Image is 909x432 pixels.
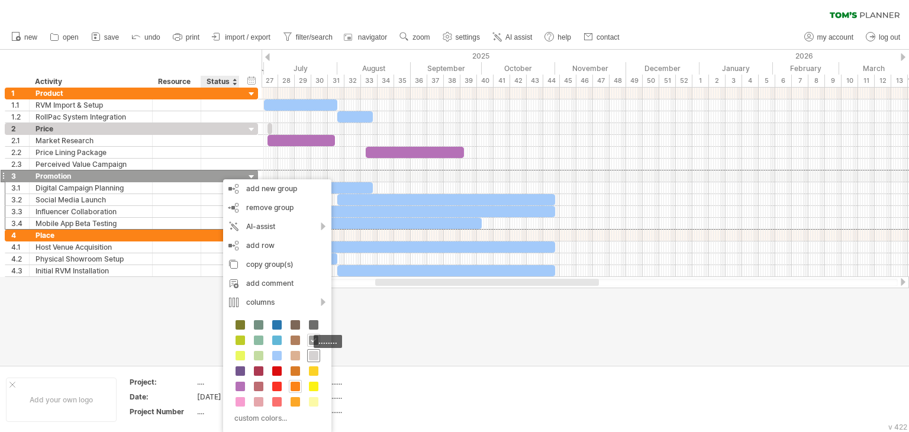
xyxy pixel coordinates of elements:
a: contact [581,30,623,45]
div: Add your own logo [6,378,117,422]
div: 51 [659,75,676,87]
div: 5 [759,75,775,87]
div: custom colors... [229,410,322,426]
span: zoom [412,33,430,41]
div: add comment [223,274,331,293]
div: October 2025 [482,62,555,75]
div: Mobile App Beta Testing [36,218,146,229]
span: import / export [225,33,270,41]
div: Promotion [36,170,146,182]
div: 41 [494,75,510,87]
div: 50 [643,75,659,87]
a: undo [128,30,164,45]
div: 1.2 [11,111,29,122]
div: 34 [378,75,394,87]
div: add row [223,236,331,255]
div: 35 [394,75,411,87]
div: 52 [676,75,692,87]
div: February 2026 [773,62,839,75]
div: 10 [842,75,858,87]
a: log out [863,30,904,45]
div: 3 [726,75,742,87]
div: 43 [527,75,543,87]
span: my account [817,33,853,41]
div: Price Lining Package [36,147,146,158]
a: save [88,30,123,45]
div: 11 [858,75,875,87]
div: Status [207,76,233,88]
div: September 2025 [411,62,482,75]
div: 28 [278,75,295,87]
div: 48 [610,75,626,87]
div: 3.3 [11,206,29,217]
div: 3.2 [11,194,29,205]
div: 46 [576,75,593,87]
div: Market Research [36,135,146,146]
div: ........ [328,391,392,401]
div: Project Number [130,407,195,417]
div: Digital Campaign Planning [36,182,146,194]
div: 27 [262,75,278,87]
div: 1 [11,88,29,99]
div: 2.3 [11,159,29,170]
div: Place [36,230,146,241]
div: .... [197,377,296,387]
span: settings [456,33,480,41]
div: Project: [130,377,195,387]
span: log out [879,33,900,41]
div: 2 [709,75,726,87]
div: 29 [295,75,311,87]
div: [DATE] [197,392,296,402]
span: help [557,33,571,41]
div: 4.1 [11,241,29,253]
div: 40 [477,75,494,87]
div: Influencer Collaboration [36,206,146,217]
div: 33 [361,75,378,87]
div: 12 [875,75,891,87]
div: 44 [543,75,560,87]
a: settings [440,30,483,45]
div: 1.1 [11,99,29,111]
span: undo [144,33,160,41]
div: Product [36,88,146,99]
div: 49 [626,75,643,87]
div: 13 [891,75,908,87]
div: 9 [825,75,842,87]
span: remove group [246,203,294,212]
a: print [170,30,203,45]
div: Resource [158,76,194,88]
div: November 2025 [555,62,626,75]
div: 45 [560,75,576,87]
div: 4.3 [11,265,29,276]
a: new [8,30,41,45]
div: Perceived Value Campaign [36,159,146,170]
div: 39 [460,75,477,87]
div: 2 [11,123,29,134]
div: RollPac System Integration [36,111,146,122]
div: RVM Import & Setup [36,99,146,111]
div: 3 [11,170,29,182]
a: open [47,30,82,45]
div: Activity [35,76,146,88]
div: 47 [593,75,610,87]
div: 7 [792,75,808,87]
div: copy group(s) [223,255,331,274]
a: import / export [209,30,274,45]
div: ........ [328,405,392,415]
a: my account [801,30,857,45]
div: 1 [692,75,709,87]
div: add new group [223,179,331,198]
a: filter/search [280,30,336,45]
div: 4.2 [11,253,29,265]
div: 32 [344,75,361,87]
div: 2.1 [11,135,29,146]
div: Host Venue Acquisition [36,241,146,253]
div: 38 [444,75,460,87]
div: .... [197,407,296,417]
div: Price [36,123,146,134]
div: columns [223,293,331,312]
div: v 422 [888,423,907,431]
a: zoom [397,30,433,45]
div: 4 [11,230,29,241]
div: 30 [311,75,328,87]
